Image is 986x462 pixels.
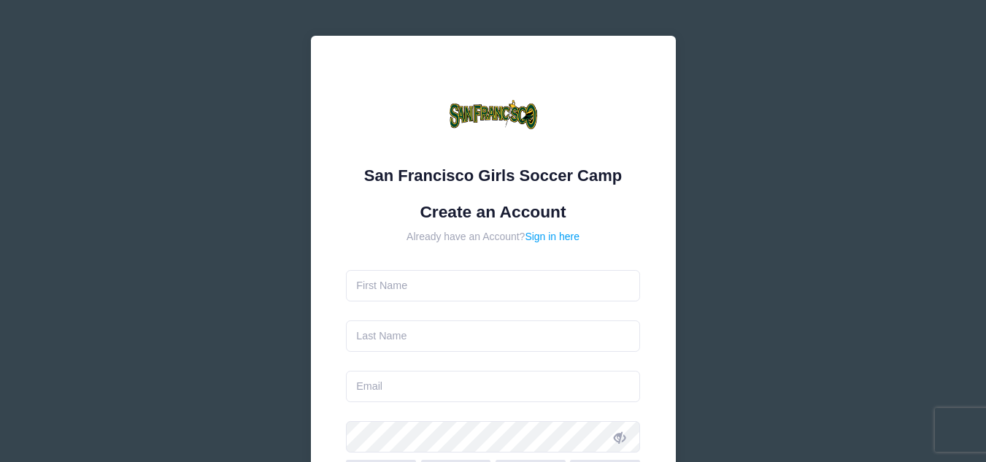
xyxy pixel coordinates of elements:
h1: Create an Account [346,202,640,222]
a: Sign in here [525,231,579,242]
div: San Francisco Girls Soccer Camp [346,163,640,188]
input: First Name [346,270,640,301]
input: Email [346,371,640,402]
input: Last Name [346,320,640,352]
img: San Francisco Girls Soccer Camp [450,72,537,159]
div: Already have an Account? [346,229,640,245]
